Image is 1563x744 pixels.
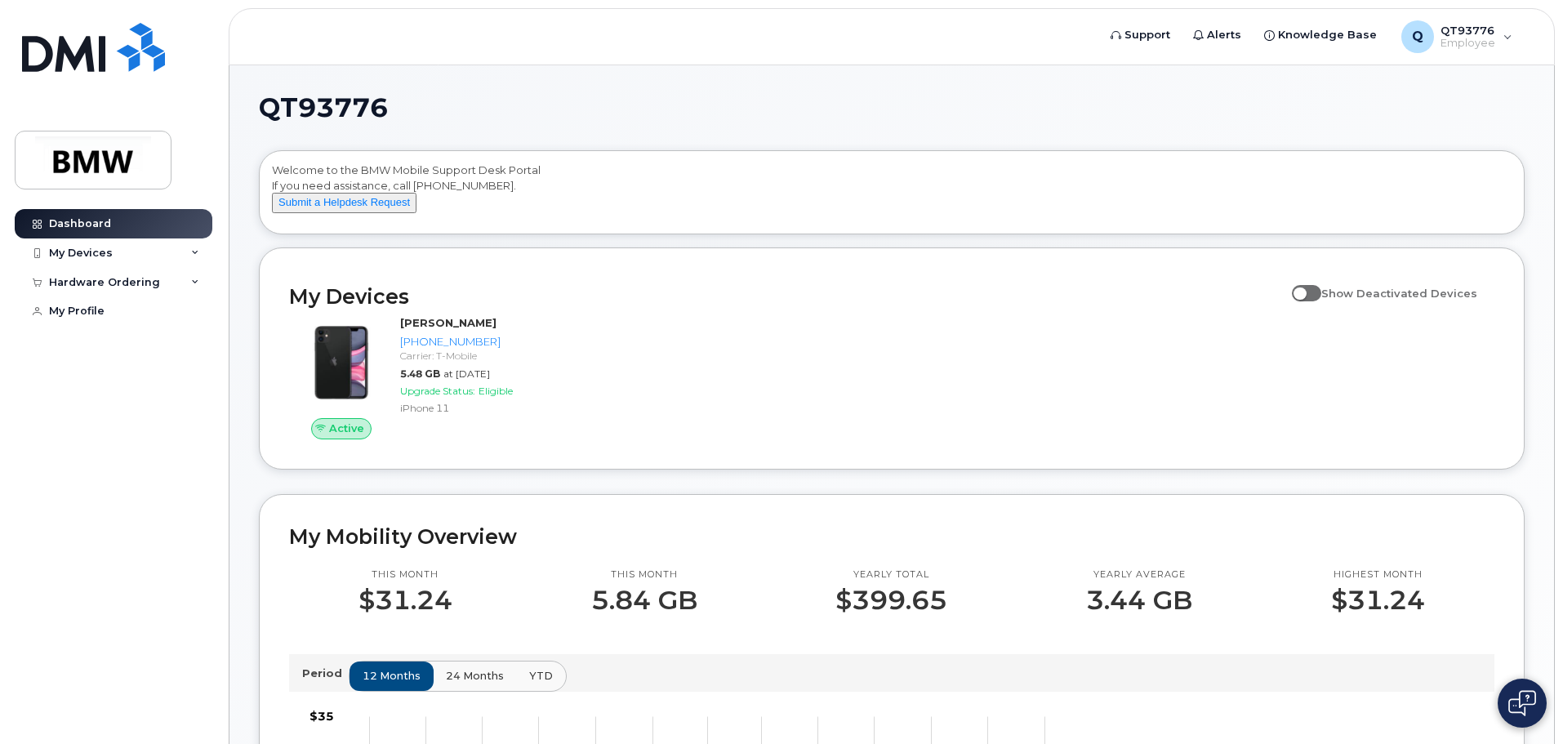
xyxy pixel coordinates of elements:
span: at [DATE] [443,368,490,380]
span: Show Deactivated Devices [1321,287,1477,300]
span: 24 months [446,668,504,684]
p: 3.44 GB [1086,586,1192,615]
p: $31.24 [358,586,452,615]
div: Carrier: T-Mobile [400,349,569,363]
p: $31.24 [1331,586,1425,615]
div: iPhone 11 [400,401,569,415]
p: 5.84 GB [591,586,697,615]
img: iPhone_11.jpg [302,323,381,402]
p: Period [302,666,349,681]
p: $399.65 [835,586,947,615]
div: Welcome to the BMW Mobile Support Desk Portal If you need assistance, call [PHONE_NUMBER]. [272,163,1512,228]
span: Active [329,421,364,436]
span: Eligible [479,385,513,397]
span: YTD [529,668,553,684]
h2: My Devices [289,284,1284,309]
tspan: $35 [309,709,334,724]
p: Highest month [1331,568,1425,581]
button: Submit a Helpdesk Request [272,193,416,213]
p: Yearly average [1086,568,1192,581]
div: [PHONE_NUMBER] [400,334,569,350]
p: This month [358,568,452,581]
img: Open chat [1508,690,1536,716]
input: Show Deactivated Devices [1292,278,1305,291]
a: Submit a Helpdesk Request [272,195,416,208]
h2: My Mobility Overview [289,524,1494,549]
p: This month [591,568,697,581]
span: QT93776 [259,96,388,120]
strong: [PERSON_NAME] [400,316,497,329]
a: Active[PERSON_NAME][PHONE_NUMBER]Carrier: T-Mobile5.48 GBat [DATE]Upgrade Status:EligibleiPhone 11 [289,315,576,439]
p: Yearly total [835,568,947,581]
span: Upgrade Status: [400,385,475,397]
span: 5.48 GB [400,368,440,380]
